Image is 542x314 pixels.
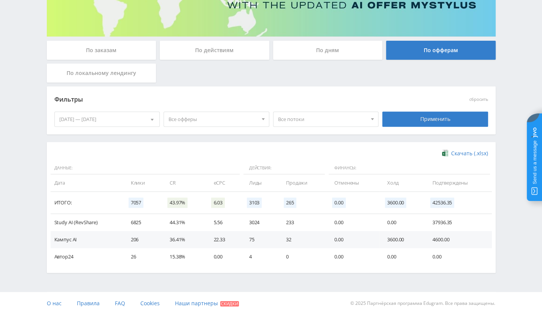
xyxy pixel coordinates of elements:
td: Клики [123,174,162,191]
span: Наши партнеры [175,300,218,307]
td: 75 [242,231,278,248]
td: 0.00 [327,214,380,231]
td: 0.00 [425,248,491,265]
span: О нас [47,300,62,307]
span: Финансы: [329,162,490,175]
td: 22.33 [206,231,241,248]
td: Study AI (RevShare) [51,214,123,231]
td: 0.00 [380,214,425,231]
span: 42536.35 [430,198,454,208]
span: Все потоки [278,112,367,126]
td: Автор24 [51,248,123,265]
td: 0.00 [327,231,380,248]
td: 37936.35 [425,214,491,231]
span: Скачать (.xlsx) [451,150,488,156]
td: 4 [242,248,278,265]
td: 3600.00 [380,231,425,248]
div: Фильтры [54,94,379,105]
button: сбросить [469,97,488,102]
td: 0 [278,248,327,265]
img: xlsx [442,149,448,157]
td: 6825 [123,214,162,231]
div: По офферам [386,41,496,60]
td: Кампус AI [51,231,123,248]
td: 4600.00 [425,231,491,248]
span: 7057 [129,198,143,208]
span: FAQ [115,300,125,307]
td: Подтверждены [425,174,491,191]
span: 265 [284,198,296,208]
td: Итого: [51,192,123,214]
td: Холд [380,174,425,191]
td: 0.00 [206,248,241,265]
span: Данные: [51,162,240,175]
td: 0.00 [327,248,380,265]
div: По заказам [47,41,156,60]
div: По локальному лендингу [47,64,156,83]
td: 233 [278,214,327,231]
td: Отменены [327,174,380,191]
td: Продажи [278,174,327,191]
span: Скидки [220,301,239,306]
span: 0.00 [332,198,345,208]
span: Правила [77,300,100,307]
td: CR [162,174,206,191]
td: Лиды [242,174,278,191]
td: Дата [51,174,123,191]
div: По дням [273,41,383,60]
td: 5.56 [206,214,241,231]
td: 32 [278,231,327,248]
td: 26 [123,248,162,265]
span: 6.03 [211,198,224,208]
span: 43.97% [167,198,188,208]
td: 0.00 [380,248,425,265]
span: Действия: [243,162,325,175]
td: 36.41% [162,231,206,248]
div: Применить [382,112,488,127]
td: 206 [123,231,162,248]
span: 3600.00 [385,198,406,208]
td: 3024 [242,214,278,231]
td: eCPC [206,174,241,191]
a: Скачать (.xlsx) [442,150,488,157]
td: 44.31% [162,214,206,231]
span: 3103 [247,198,262,208]
td: 15.38% [162,248,206,265]
span: Все офферы [168,112,257,126]
div: По действиям [160,41,269,60]
div: [DATE] — [DATE] [55,112,160,126]
span: Cookies [140,300,160,307]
